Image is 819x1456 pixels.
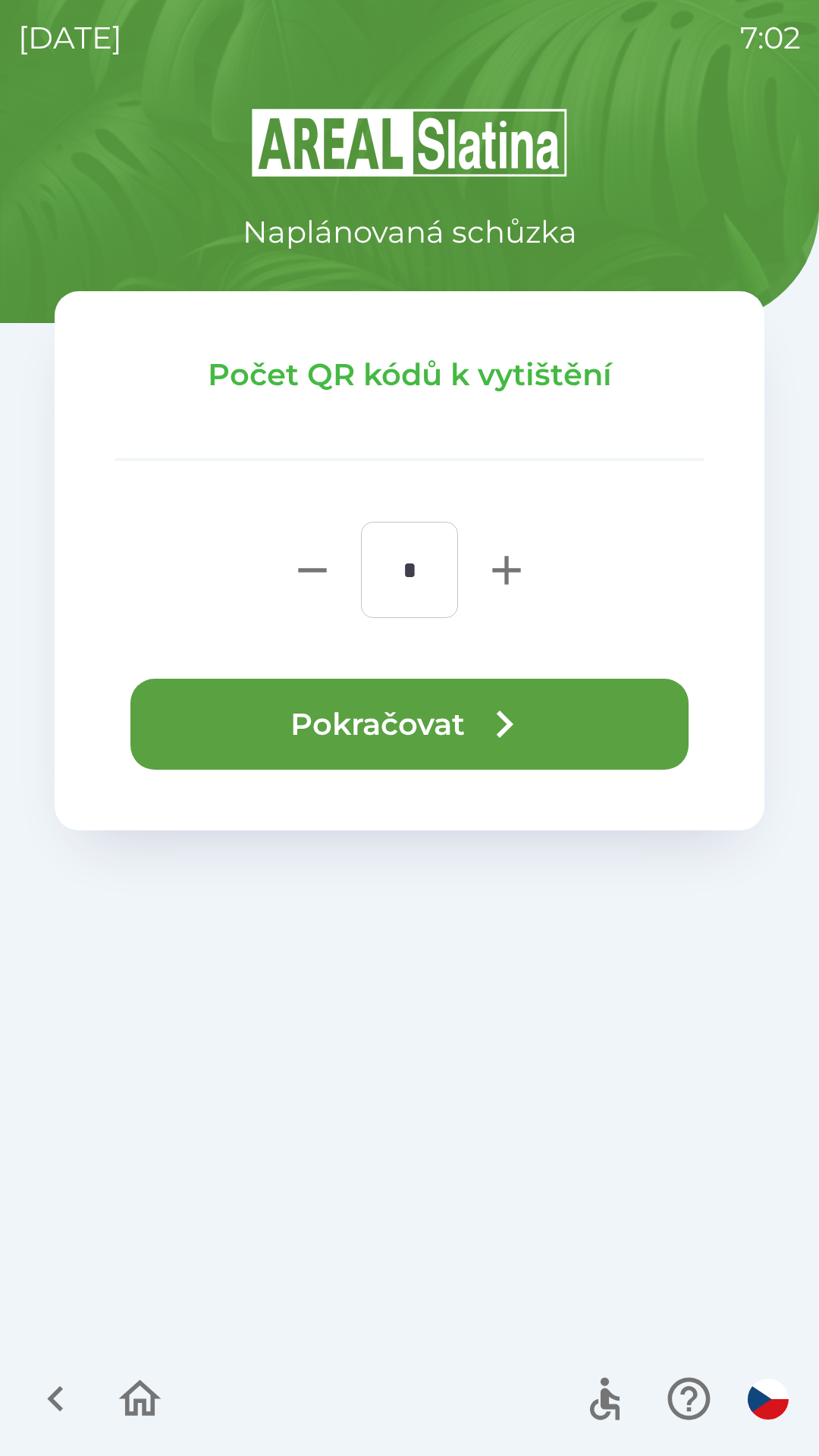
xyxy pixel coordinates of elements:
[740,15,801,61] p: 7:02
[55,106,764,179] img: Logo
[748,1379,789,1420] img: cs flag
[115,352,704,397] p: Počet QR kódů k vytištění
[18,15,122,61] p: [DATE]
[243,209,577,255] p: Naplánovaná schůzka
[130,679,689,770] button: Pokračovat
